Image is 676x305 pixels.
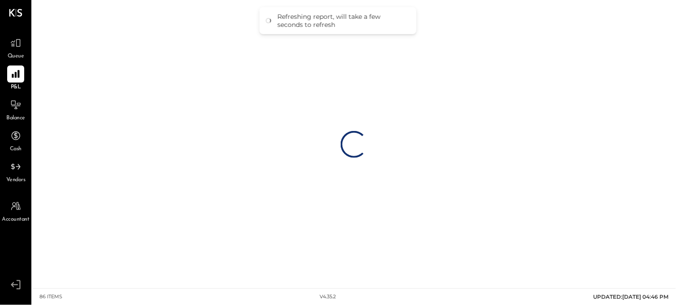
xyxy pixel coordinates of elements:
[0,96,31,122] a: Balance
[39,293,62,301] div: 86 items
[6,114,25,122] span: Balance
[0,35,31,61] a: Queue
[11,83,21,91] span: P&L
[8,52,24,61] span: Queue
[0,127,31,153] a: Cash
[6,176,26,184] span: Vendors
[0,198,31,224] a: Accountant
[277,13,407,29] div: Refreshing report, will take a few seconds to refresh
[0,65,31,91] a: P&L
[0,158,31,184] a: Vendors
[2,216,30,224] span: Accountant
[594,293,669,300] span: UPDATED: [DATE] 04:46 PM
[10,145,22,153] span: Cash
[320,293,336,301] div: v 4.35.2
